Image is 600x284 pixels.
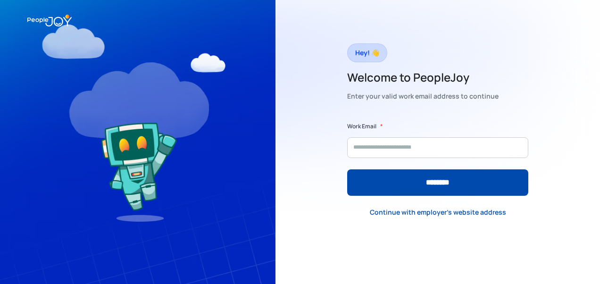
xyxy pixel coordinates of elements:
[347,70,499,85] h2: Welcome to PeopleJoy
[355,46,379,59] div: Hey! 👋
[362,203,514,222] a: Continue with employer's website address
[347,122,528,196] form: Form
[347,122,376,131] label: Work Email
[370,208,506,217] div: Continue with employer's website address
[347,90,499,103] div: Enter your valid work email address to continue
